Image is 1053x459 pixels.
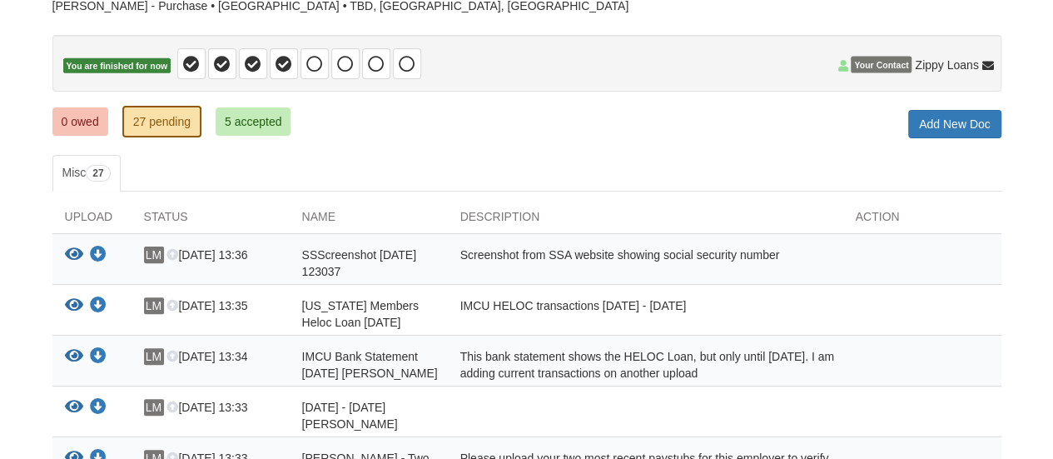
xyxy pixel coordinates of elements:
[915,57,978,73] span: Zippy Loans
[90,300,107,313] a: Download Indiana Members Heloc Loan 9.23.2025
[65,399,83,417] button: View 8.18.2025 - 8.31.2025 Miller, Lisa Pay
[52,107,108,136] a: 0 owed
[144,247,164,263] span: LM
[448,208,843,233] div: Description
[166,299,247,312] span: [DATE] 13:35
[144,297,164,314] span: LM
[144,399,164,416] span: LM
[448,247,843,280] div: Screenshot from SSA website showing social security number
[122,106,201,137] a: 27 pending
[843,208,1001,233] div: Action
[65,297,83,315] button: View Indiana Members Heloc Loan 9.23.2025
[448,297,843,331] div: IMCU HELOC transactions [DATE] - [DATE]
[302,299,419,329] span: [US_STATE] Members Heloc Loan [DATE]
[166,248,247,262] span: [DATE] 13:36
[144,348,164,365] span: LM
[65,348,83,366] button: View IMCU Bank Statement 8.31.2025 Miller, Lisa
[166,401,247,414] span: [DATE] 13:33
[63,58,171,74] span: You are finished for now
[216,107,291,136] a: 5 accepted
[52,155,121,192] a: Misc
[90,402,107,415] a: Download 8.18.2025 - 8.31.2025 Miller, Lisa Pay
[448,348,843,382] div: This bank statement shows the HELOC Loan, but only until [DATE]. I am adding current transactions...
[290,208,448,233] div: Name
[302,248,416,278] span: SSScreenshot [DATE] 123037
[132,208,290,233] div: Status
[86,165,110,182] span: 27
[65,247,83,264] button: View SSScreenshot 2025-09-23 123037
[302,350,438,380] span: IMCU Bank Statement [DATE] [PERSON_NAME]
[90,351,107,364] a: Download IMCU Bank Statement 8.31.2025 Miller, Lisa
[908,110,1001,138] a: Add New Doc
[166,350,247,363] span: [DATE] 13:34
[90,249,107,262] a: Download SSScreenshot 2025-09-23 123037
[52,208,132,233] div: Upload
[851,57,911,73] span: Your Contact
[302,401,398,431] span: [DATE] - [DATE] [PERSON_NAME]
